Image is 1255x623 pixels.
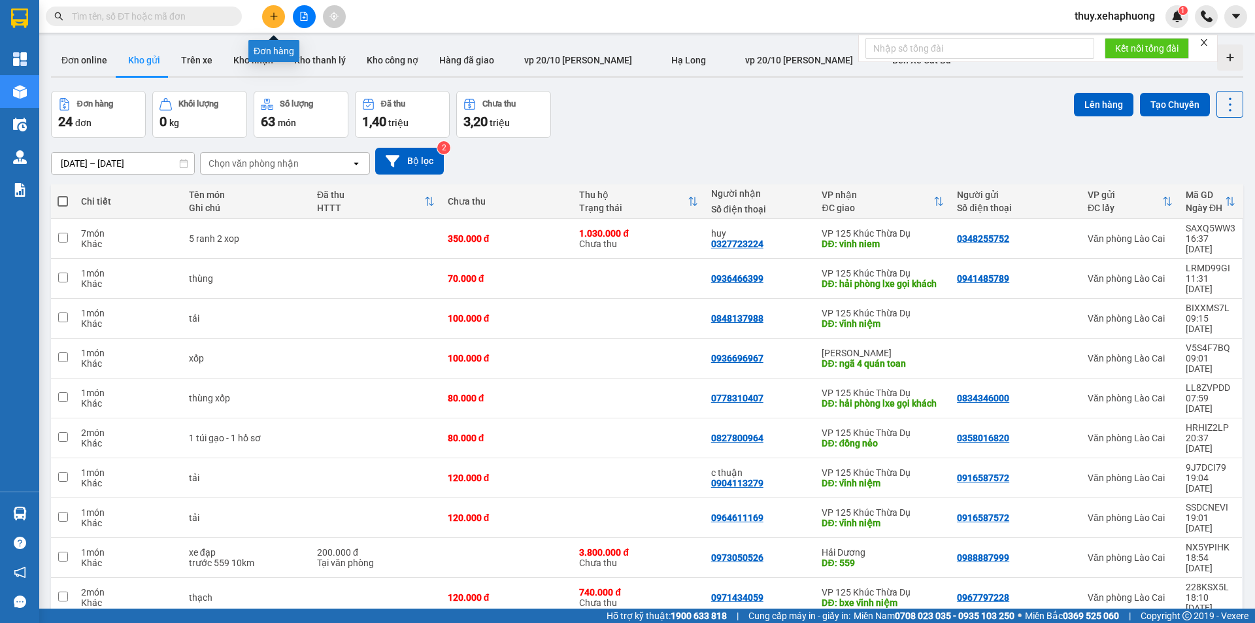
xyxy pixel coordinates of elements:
[1180,6,1185,15] span: 1
[1115,41,1179,56] span: Kết nối tổng đài
[81,358,175,369] div: Khác
[1088,353,1173,363] div: Văn phòng Lào Cai
[1186,303,1235,313] div: BIXXMS7L
[1186,313,1235,334] div: 09:15 [DATE]
[854,609,1014,623] span: Miền Nam
[51,44,118,76] button: Đơn online
[822,398,944,409] div: DĐ: hải phòng lxe gọi khách
[118,44,171,76] button: Kho gửi
[579,587,698,598] div: 740.000 đ
[711,239,763,249] div: 0327723224
[189,433,304,443] div: 1 túi gạo - 1 hồ sơ
[388,118,409,128] span: triệu
[81,547,175,558] div: 1 món
[579,203,688,213] div: Trạng thái
[11,8,28,28] img: logo-vxr
[81,348,175,358] div: 1 món
[1186,473,1235,494] div: 19:04 [DATE]
[448,433,567,443] div: 80.000 đ
[579,190,688,200] div: Thu hộ
[865,38,1094,59] input: Nhập số tổng đài
[1179,6,1188,15] sup: 1
[81,438,175,448] div: Khác
[822,478,944,488] div: DĐ: vĩnh niệm
[822,358,944,369] div: DĐ: ngã 4 quán toan
[448,273,567,284] div: 70.000 đ
[81,587,175,598] div: 2 món
[607,609,727,623] span: Hỗ trợ kỹ thuật:
[189,313,304,324] div: tải
[1182,611,1192,620] span: copyright
[1186,542,1235,552] div: NX5YPIHK
[1064,8,1165,24] span: thuy.xehaphuong
[1217,44,1243,71] div: Tạo kho hàng mới
[81,598,175,608] div: Khác
[711,353,763,363] div: 0936696967
[261,114,275,129] span: 63
[280,99,313,109] div: Số lượng
[317,203,424,213] div: HTTT
[1088,273,1173,284] div: Văn phòng Lào Cai
[957,393,1009,403] div: 0834346000
[448,513,567,523] div: 120.000 đ
[1105,38,1189,59] button: Kết nối tổng đài
[81,398,175,409] div: Khác
[957,473,1009,483] div: 0916587572
[1186,203,1225,213] div: Ngày ĐH
[381,99,405,109] div: Đã thu
[822,268,944,278] div: VP 125 Khúc Thừa Dụ
[822,388,944,398] div: VP 125 Khúc Thừa Dụ
[957,273,1009,284] div: 0941485789
[957,203,1075,213] div: Số điện thoại
[1088,433,1173,443] div: Văn phòng Lào Cai
[671,611,727,621] strong: 1900 633 818
[1088,552,1173,563] div: Văn phòng Lào Cai
[490,118,510,128] span: triệu
[1129,609,1131,623] span: |
[375,148,444,175] button: Bộ lọc
[429,44,505,76] button: Hàng đã giao
[711,513,763,523] div: 0964611169
[159,114,167,129] span: 0
[1186,462,1235,473] div: 9J7DCI79
[310,184,441,219] th: Toggle SortBy
[1025,609,1119,623] span: Miền Bắc
[524,55,632,65] span: vp 20/10 [PERSON_NAME]
[957,592,1009,603] div: 0967797228
[448,592,567,603] div: 120.000 đ
[579,228,698,249] div: Chưa thu
[1063,611,1119,621] strong: 0369 525 060
[822,318,944,329] div: DĐ: vĩnh niệm
[822,598,944,608] div: DĐ: bxe vĩnh niệm
[1186,422,1235,433] div: HRHIZ2LP
[81,268,175,278] div: 1 món
[81,507,175,518] div: 1 món
[189,393,304,403] div: thùng xốp
[75,118,92,128] span: đơn
[822,438,944,448] div: DĐ: đồng nẻo
[189,592,304,603] div: thạch
[1224,5,1247,28] button: caret-down
[822,308,944,318] div: VP 125 Khúc Thừa Dụ
[356,44,429,76] button: Kho công nợ
[1199,38,1209,47] span: close
[81,467,175,478] div: 1 món
[293,5,316,28] button: file-add
[14,537,26,549] span: question-circle
[189,547,304,558] div: xe đạp
[1186,393,1235,414] div: 07:59 [DATE]
[957,233,1009,244] div: 0348255752
[1230,10,1242,22] span: caret-down
[1186,233,1235,254] div: 16:37 [DATE]
[1179,184,1242,219] th: Toggle SortBy
[456,91,551,138] button: Chưa thu3,20 triệu
[822,518,944,528] div: DĐ: vĩnh niệm
[463,114,488,129] span: 3,20
[171,44,223,76] button: Trên xe
[957,552,1009,563] div: 0988887999
[355,91,450,138] button: Đã thu1,40 triệu
[822,587,944,598] div: VP 125 Khúc Thừa Dụ
[81,278,175,289] div: Khác
[822,190,933,200] div: VP nhận
[822,203,933,213] div: ĐC giao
